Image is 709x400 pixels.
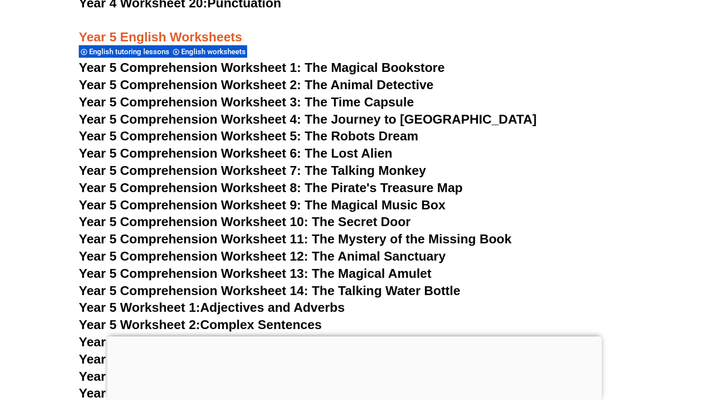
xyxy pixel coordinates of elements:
[171,45,247,58] div: English worksheets
[79,214,411,229] a: Year 5 Comprehension Worksheet 10: The Secret Door
[79,352,200,367] span: Year 5 Worksheet 4:
[89,47,172,56] span: English tutoring lessons
[540,289,709,400] iframe: Chat Widget
[181,47,249,56] span: English worksheets
[79,317,322,332] a: Year 5 Worksheet 2:Complex Sentences
[79,249,446,264] a: Year 5 Comprehension Worksheet 12: The Animal Sanctuary
[79,77,434,92] a: Year 5 Comprehension Worksheet 2: The Animal Detective
[79,146,392,161] a: Year 5 Comprehension Worksheet 6: The Lost Alien
[79,95,414,109] a: Year 5 Comprehension Worksheet 3: The Time Capsule
[79,300,200,315] span: Year 5 Worksheet 1:
[79,112,537,127] a: Year 5 Comprehension Worksheet 4: The Journey to [GEOGRAPHIC_DATA]
[79,163,426,178] a: Year 5 Comprehension Worksheet 7: The Talking Monkey
[79,45,171,58] div: English tutoring lessons
[79,300,345,315] a: Year 5 Worksheet 1:Adjectives and Adverbs
[79,369,200,384] span: Year 5 Worksheet 5:
[79,232,512,246] a: Year 5 Comprehension Worksheet 11: The Mystery of the Missing Book
[79,369,322,384] a: Year 5 Worksheet 5:Punctuation Review
[79,12,630,46] h3: Year 5 English Worksheets
[79,60,445,75] a: Year 5 Comprehension Worksheet 1: The Magical Bookstore
[79,352,340,367] a: Year 5 Worksheet 4:Similes and Metaphors
[79,129,419,143] a: Year 5 Comprehension Worksheet 5: The Robots Dream
[79,180,463,195] a: Year 5 Comprehension Worksheet 8: The Pirate's Treasure Map
[79,266,431,281] a: Year 5 Comprehension Worksheet 13: The Magical Amulet
[79,198,446,212] a: Year 5 Comprehension Worksheet 9: The Magical Music Box
[79,283,460,298] a: Year 5 Comprehension Worksheet 14: The Talking Water Bottle
[79,317,200,332] span: Year 5 Worksheet 2:
[79,334,200,349] span: Year 5 Worksheet 3:
[79,334,361,349] a: Year 5 Worksheet 3:Direct and Indirect Speech
[107,336,602,398] iframe: Advertisement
